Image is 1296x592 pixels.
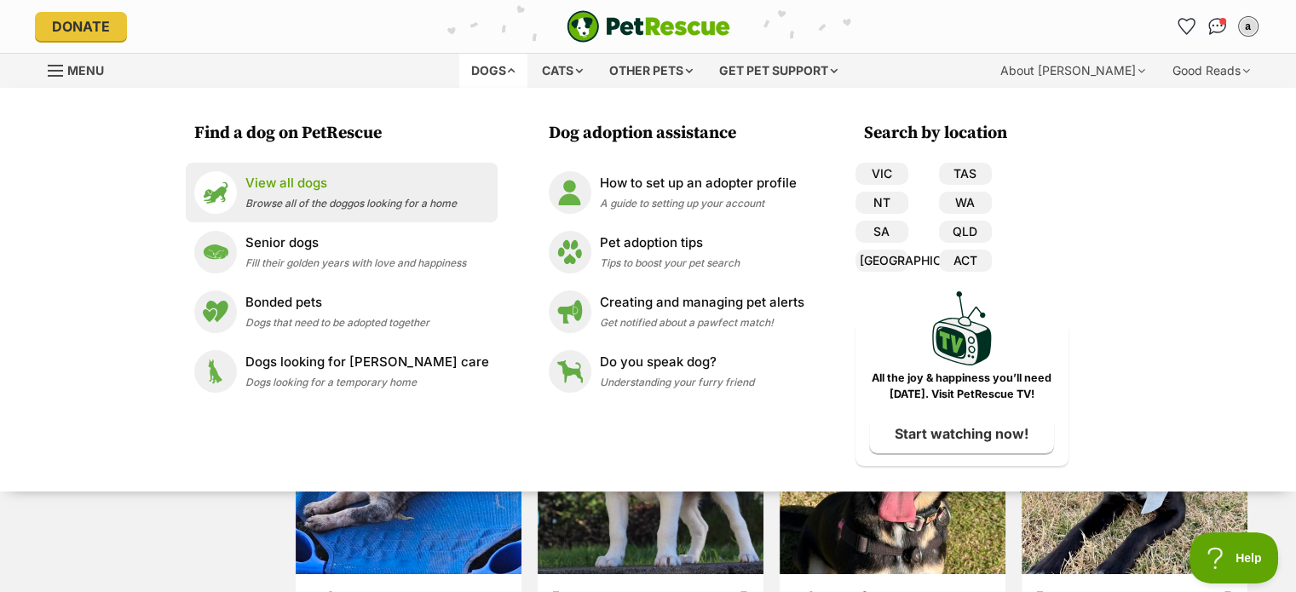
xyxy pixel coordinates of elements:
a: Creating and managing pet alerts Creating and managing pet alerts Get notified about a pawfect ma... [549,290,804,333]
a: View all dogs View all dogs Browse all of the doggos looking for a home [194,171,489,214]
a: SA [855,221,908,243]
div: About [PERSON_NAME] [988,54,1157,88]
div: Dogs [459,54,527,88]
p: Do you speak dog? [600,353,754,372]
a: TAS [939,163,992,185]
div: Good Reads [1161,54,1262,88]
a: Dogs looking for foster care Dogs looking for [PERSON_NAME] care Dogs looking for a temporary home [194,350,489,393]
span: Get notified about a pawfect match! [600,316,774,329]
a: How to set up an adopter profile How to set up an adopter profile A guide to setting up your account [549,171,804,214]
img: chat-41dd97257d64d25036548639549fe6c8038ab92f7586957e7f3b1b290dea8141.svg [1208,18,1226,35]
a: WA [939,192,992,214]
a: Bonded pets Bonded pets Dogs that need to be adopted together [194,290,489,333]
a: Adopted [780,560,1005,578]
div: Get pet support [707,54,850,88]
span: Understanding your furry friend [600,376,754,388]
a: Start watching now! [869,414,1054,453]
img: Do you speak dog? [549,350,591,393]
span: Menu [67,63,104,78]
a: [GEOGRAPHIC_DATA] [855,250,908,272]
img: Bonded pets [194,290,237,333]
a: QLD [939,221,992,243]
a: Favourites [1173,13,1201,40]
p: Senior dogs [245,233,466,253]
button: My account [1235,13,1262,40]
ul: Account quick links [1173,13,1262,40]
img: How to set up an adopter profile [549,171,591,214]
p: How to set up an adopter profile [600,174,797,193]
img: Dogs looking for foster care [194,350,237,393]
p: Pet adoption tips [600,233,740,253]
a: ACT [939,250,992,272]
img: Creating and managing pet alerts [549,290,591,333]
a: Adopted [538,560,763,578]
a: PetRescue [567,10,730,43]
div: Cats [530,54,595,88]
a: Senior dogs Senior dogs Fill their golden years with love and happiness [194,231,489,273]
a: Pet adoption tips Pet adoption tips Tips to boost your pet search [549,231,804,273]
iframe: Help Scout Beacon - Open [1189,532,1279,583]
span: Fill their golden years with love and happiness [245,256,466,269]
span: Browse all of the doggos looking for a home [245,197,457,210]
span: Dogs that need to be adopted together [245,316,429,329]
a: Menu [48,54,116,84]
h3: Dog adoption assistance [549,122,813,146]
p: Creating and managing pet alerts [600,293,804,313]
img: View all dogs [194,171,237,214]
p: Bonded pets [245,293,429,313]
p: View all dogs [245,174,457,193]
a: Conversations [1204,13,1231,40]
div: Other pets [597,54,705,88]
img: logo-e224e6f780fb5917bec1dbf3a21bbac754714ae5b6737aabdf751b685950b380.svg [567,10,730,43]
p: All the joy & happiness you’ll need [DATE]. Visit PetRescue TV! [868,371,1056,403]
a: Do you speak dog? Do you speak dog? Understanding your furry friend [549,350,804,393]
span: Tips to boost your pet search [600,256,740,269]
div: a [1240,18,1257,35]
p: Dogs looking for [PERSON_NAME] care [245,353,489,372]
a: NT [855,192,908,214]
span: Dogs looking for a temporary home [245,376,417,388]
img: PetRescue TV logo [932,291,992,365]
span: A guide to setting up your account [600,197,764,210]
a: On HoldReviewing applications [1022,560,1247,578]
img: Pet adoption tips [549,231,591,273]
a: Donate [35,12,127,41]
a: VIC [855,163,908,185]
h3: Find a dog on PetRescue [194,122,498,146]
img: Senior dogs [194,231,237,273]
h3: Search by location [864,122,1068,146]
